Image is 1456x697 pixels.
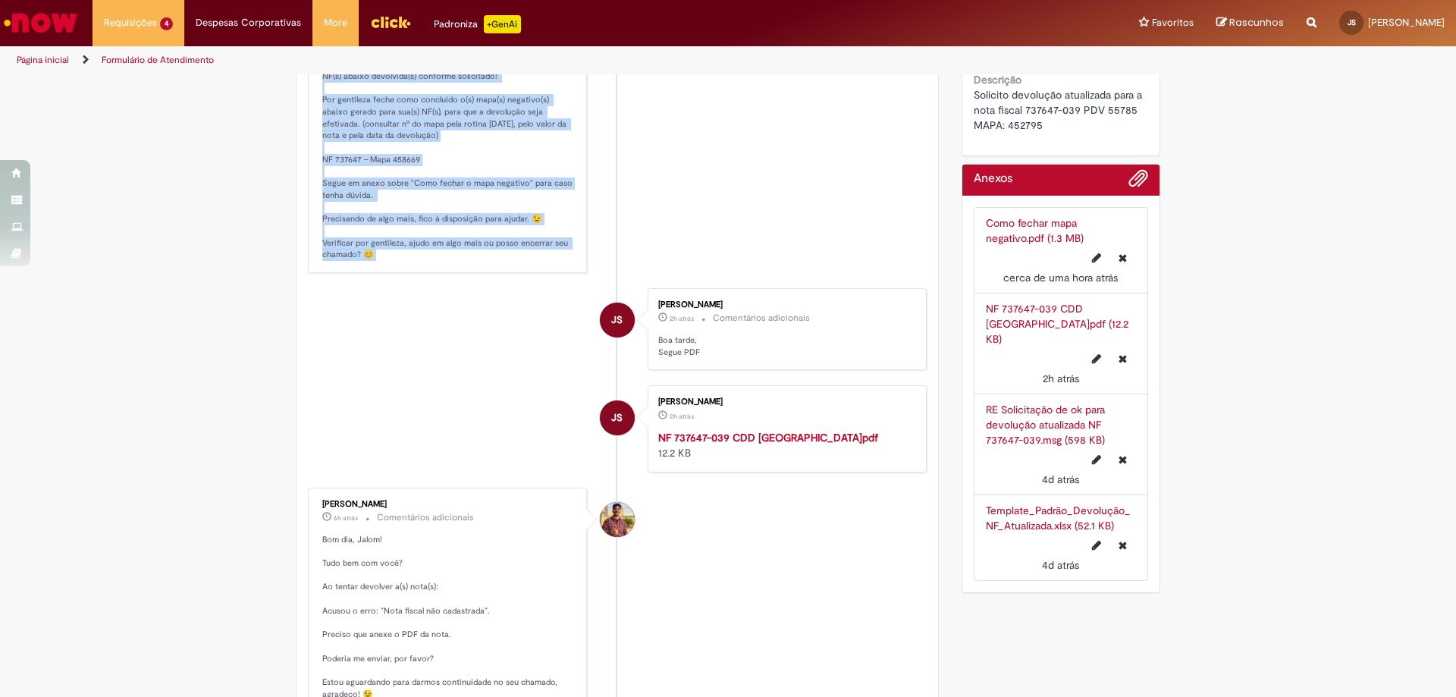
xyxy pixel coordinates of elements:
p: +GenAi [484,15,521,33]
span: 6h atrás [334,513,358,523]
div: [PERSON_NAME] [658,300,911,309]
time: 30/09/2025 12:19:31 [1043,372,1079,385]
button: Adicionar anexos [1128,168,1148,196]
time: 30/09/2025 12:20:03 [670,314,694,323]
span: JS [611,302,623,338]
p: Boa tarde, Segue PDF [658,334,911,358]
small: Comentários adicionais [377,511,474,524]
a: NF 737647-039 CDD [GEOGRAPHIC_DATA]pdf (12.2 KB) [986,302,1128,346]
div: [PERSON_NAME] [322,500,575,509]
span: 4d atrás [1042,558,1079,572]
a: Formulário de Atendimento [102,54,214,66]
ul: Trilhas de página [11,46,959,74]
a: RE Solicitação de ok para devolução atualizada NF 737647-039.msg (598 KB) [986,403,1105,447]
p: Boa tarde, [PERSON_NAME]! Tudo bem com você? NF(s) abaixo devolvida(s) conforme solicitado! Por g... [322,23,575,261]
button: Excluir RE Solicitação de ok para devolução atualizada NF 737647-039.msg [1109,447,1136,472]
time: 30/09/2025 08:36:47 [334,513,358,523]
div: 12.2 KB [658,430,911,460]
span: 4 [160,17,173,30]
span: More [324,15,347,30]
button: Editar nome de arquivo Template_Padrão_Devolução_NF_Atualizada.xlsx [1083,533,1110,557]
time: 30/09/2025 12:19:31 [670,412,694,421]
div: [PERSON_NAME] [658,397,911,407]
span: 2h atrás [670,412,694,421]
span: Requisições [104,15,157,30]
div: Jalom Faria Dos Santos [600,400,635,435]
span: Solicito devolução atualizada para a nota fiscal 737647-039 PDV 55785 MAPA: 452795 [974,88,1145,132]
small: Comentários adicionais [713,312,810,325]
button: Editar nome de arquivo RE Solicitação de ok para devolução atualizada NF 737647-039.msg [1083,447,1110,472]
div: Jalom Faria Dos Santos [600,303,635,338]
button: Editar nome de arquivo NF 737647-039 CDD Curitiba.pdf [1083,347,1110,371]
span: 4d atrás [1042,473,1079,486]
span: 2h atrás [1043,372,1079,385]
a: Como fechar mapa negativo.pdf (1.3 MB) [986,216,1084,245]
img: ServiceNow [2,8,80,38]
button: Excluir Como fechar mapa negativo.pdf [1109,246,1136,270]
button: Excluir NF 737647-039 CDD Curitiba.pdf [1109,347,1136,371]
h2: Anexos [974,172,1012,186]
b: Descrição [974,73,1021,86]
time: 27/09/2025 13:03:16 [1042,558,1079,572]
button: Excluir Template_Padrão_Devolução_NF_Atualizada.xlsx [1109,533,1136,557]
span: cerca de uma hora atrás [1003,271,1118,284]
time: 27/09/2025 13:06:34 [1042,473,1079,486]
div: Vitor Jeremias Da Silva [600,502,635,537]
span: Favoritos [1152,15,1194,30]
span: JS [611,400,623,436]
a: Template_Padrão_Devolução_NF_Atualizada.xlsx (52.1 KB) [986,504,1130,532]
span: Despesas Corporativas [196,15,301,30]
a: NF 737647-039 CDD [GEOGRAPHIC_DATA]pdf [658,431,878,444]
span: Rascunhos [1229,15,1284,30]
span: [PERSON_NAME] [1368,16,1445,29]
img: click_logo_yellow_360x200.png [370,11,411,33]
div: Padroniza [434,15,521,33]
a: Rascunhos [1216,16,1284,30]
a: Página inicial [17,54,69,66]
button: Editar nome de arquivo Como fechar mapa negativo.pdf [1083,246,1110,270]
span: JS [1348,17,1356,27]
span: 2h atrás [670,314,694,323]
time: 30/09/2025 13:21:15 [1003,271,1118,284]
